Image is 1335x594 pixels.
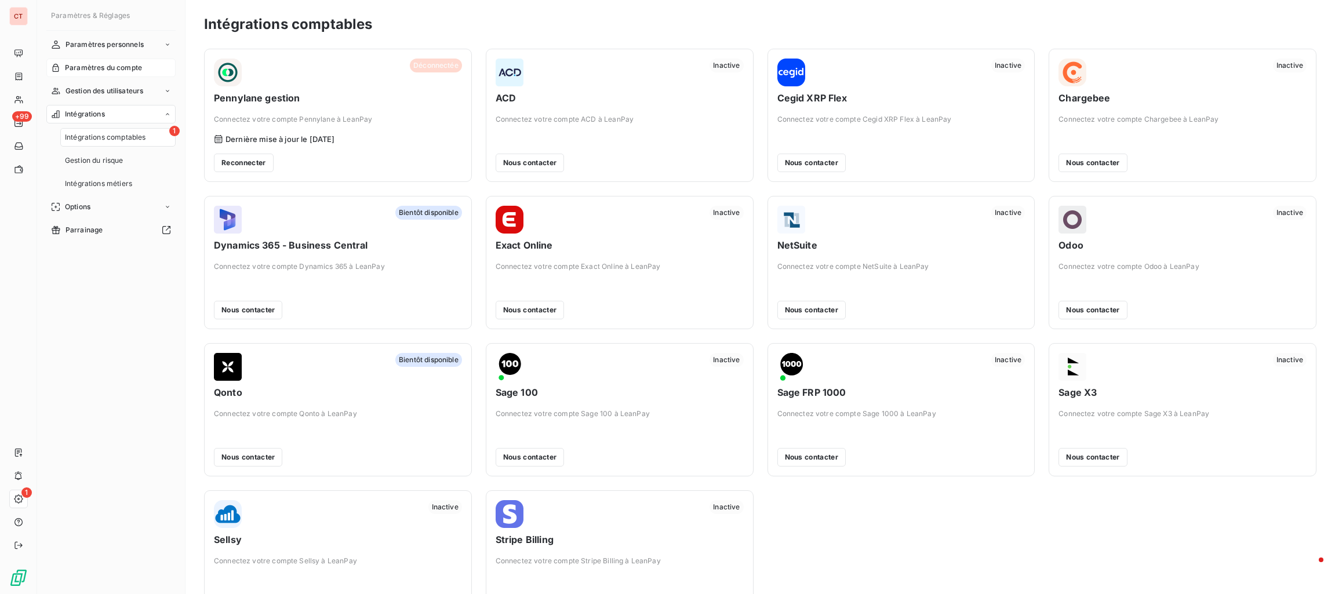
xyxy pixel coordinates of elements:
span: Odoo [1058,238,1307,252]
img: NetSuite logo [777,206,805,234]
button: Nous contacter [496,301,564,319]
span: Inactive [1273,206,1307,220]
img: ACD logo [496,59,523,86]
span: Inactive [991,59,1025,72]
img: Stripe Billing logo [496,500,523,528]
span: Stripe Billing [496,533,744,546]
span: Chargebee [1058,91,1307,105]
span: Intégrations comptables [65,132,145,143]
span: Connectez votre compte NetSuite à LeanPay [777,261,1025,272]
span: Connectez votre compte Sellsy à LeanPay [214,556,462,566]
span: Connectez votre compte Chargebee à LeanPay [1058,114,1307,125]
img: Sage FRP 1000 logo [777,353,805,381]
button: Nous contacter [1058,448,1127,467]
span: Connectez votre compte Pennylane à LeanPay [214,114,462,125]
a: Parrainage [46,221,176,239]
span: Inactive [1273,59,1307,72]
img: Sellsy logo [214,500,242,528]
span: Inactive [428,500,462,514]
span: Inactive [710,206,743,220]
span: Paramètres personnels [66,39,144,50]
a: Paramètres du compte [46,59,176,77]
span: Paramètres & Réglages [51,11,130,20]
button: Nous contacter [777,301,846,319]
button: Nous contacter [214,301,282,319]
span: Inactive [991,353,1025,367]
img: Sage X3 logo [1058,353,1086,381]
img: Pennylane gestion logo [214,59,242,86]
span: Inactive [710,500,743,514]
img: Chargebee logo [1058,59,1086,86]
span: Connectez votre compte Sage X3 à LeanPay [1058,409,1307,419]
span: Dernière mise à jour le [DATE] [225,134,335,144]
span: Inactive [710,59,743,72]
span: Inactive [991,206,1025,220]
span: Sage X3 [1058,385,1307,399]
div: CT [9,7,28,25]
span: Inactive [1273,353,1307,367]
span: Intégrations métiers [65,178,132,189]
span: Connectez votre compte Sage 1000 à LeanPay [777,409,1025,419]
span: Sage FRP 1000 [777,385,1025,399]
span: NetSuite [777,238,1025,252]
span: Parrainage [66,225,103,235]
img: Dynamics 365 - Business Central logo [214,206,242,234]
span: Gestion des utilisateurs [66,86,144,96]
button: Nous contacter [777,448,846,467]
button: Nous contacter [1058,154,1127,172]
a: Intégrations métiers [60,174,176,193]
h3: Intégrations comptables [204,14,372,35]
button: Nous contacter [496,154,564,172]
span: Connectez votre compte Dynamics 365 à LeanPay [214,261,462,272]
img: Sage 100 logo [496,353,523,381]
span: Bientôt disponible [395,353,462,367]
span: Sellsy [214,533,462,546]
img: Odoo logo [1058,206,1086,234]
span: Paramètres du compte [65,63,142,73]
a: 1Intégrations comptables [60,128,176,147]
iframe: Intercom live chat [1296,555,1323,582]
span: Connectez votre compte Odoo à LeanPay [1058,261,1307,272]
span: Dynamics 365 - Business Central [214,238,462,252]
img: Qonto logo [214,353,242,381]
span: Qonto [214,385,462,399]
span: Connectez votre compte Qonto à LeanPay [214,409,462,419]
span: Déconnectée [410,59,462,72]
button: Nous contacter [214,448,282,467]
span: Exact Online [496,238,744,252]
img: Exact Online logo [496,206,523,234]
span: Connectez votre compte Exact Online à LeanPay [496,261,744,272]
img: Logo LeanPay [9,569,28,587]
button: Nous contacter [1058,301,1127,319]
span: Connectez votre compte ACD à LeanPay [496,114,744,125]
span: Pennylane gestion [214,91,462,105]
span: ACD [496,91,744,105]
span: Connectez votre compte Stripe Billing à LeanPay [496,556,744,566]
span: Connectez votre compte Cegid XRP Flex à LeanPay [777,114,1025,125]
span: Bientôt disponible [395,206,462,220]
span: +99 [12,111,32,122]
span: Cegid XRP Flex [777,91,1025,105]
button: Nous contacter [496,448,564,467]
span: Options [65,202,90,212]
button: Nous contacter [777,154,846,172]
span: Gestion du risque [65,155,123,166]
span: Sage 100 [496,385,744,399]
span: 1 [169,126,180,136]
img: Cegid XRP Flex logo [777,59,805,86]
span: Inactive [710,353,743,367]
a: Gestion du risque [60,151,176,170]
span: Intégrations [65,109,105,119]
span: Connectez votre compte Sage 100 à LeanPay [496,409,744,419]
button: Reconnecter [214,154,274,172]
span: 1 [21,487,32,498]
